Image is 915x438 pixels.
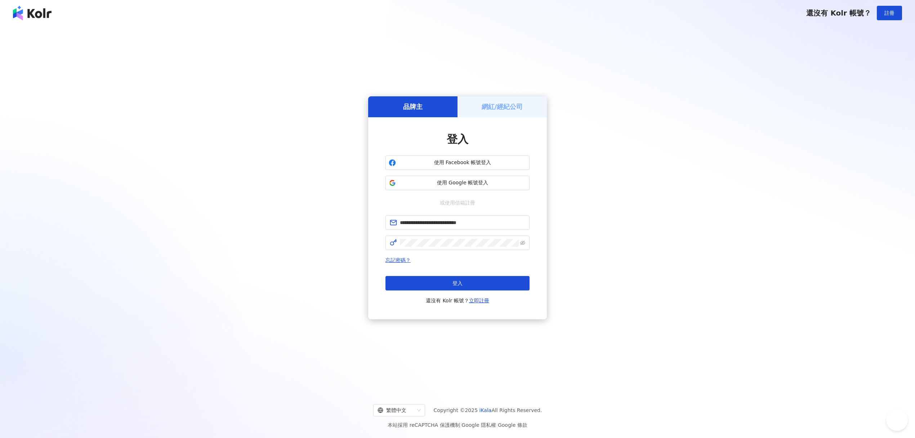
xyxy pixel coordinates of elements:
a: 忘記密碼？ [385,257,411,263]
iframe: Help Scout Beacon - Open [886,409,908,431]
span: 登入 [447,133,468,145]
a: 立即註冊 [469,298,489,303]
span: 還沒有 Kolr 帳號？ [806,9,871,17]
span: 本站採用 reCAPTCHA 保護機制 [388,421,527,429]
span: 註冊 [884,10,894,16]
h5: 品牌主 [403,102,423,111]
img: logo [13,6,52,20]
button: 使用 Google 帳號登入 [385,176,530,190]
button: 使用 Facebook 帳號登入 [385,156,530,170]
a: Google 條款 [498,422,527,428]
span: | [460,422,462,428]
a: Google 隱私權 [461,422,496,428]
button: 登入 [385,276,530,290]
span: | [496,422,498,428]
span: 使用 Facebook 帳號登入 [399,159,526,166]
span: 還沒有 Kolr 帳號？ [426,296,489,305]
span: 登入 [452,280,463,286]
span: 或使用信箱註冊 [435,199,480,207]
span: Copyright © 2025 All Rights Reserved. [434,406,542,415]
span: 使用 Google 帳號登入 [399,179,526,187]
button: 註冊 [877,6,902,20]
a: iKala [479,407,492,413]
span: eye-invisible [520,240,525,245]
h5: 網紅/經紀公司 [482,102,523,111]
div: 繁體中文 [378,404,414,416]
